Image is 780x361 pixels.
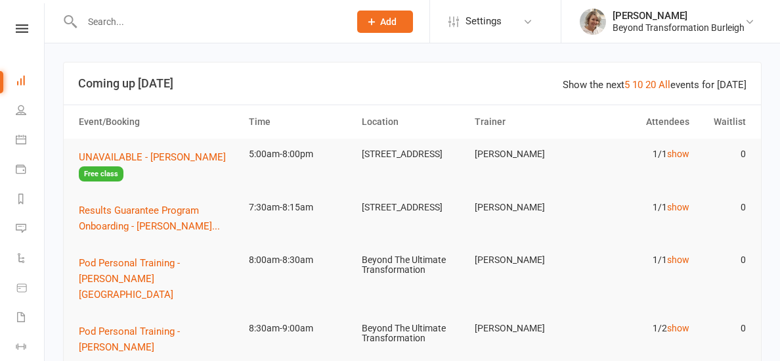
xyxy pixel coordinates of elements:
[16,274,45,304] a: Product Sales
[243,105,356,139] th: Time
[73,105,243,139] th: Event/Booking
[356,313,469,354] td: Beyond The Ultimate Transformation
[16,185,45,215] a: Reports
[582,105,695,139] th: Attendees
[695,313,752,344] td: 0
[582,245,695,276] td: 1/1
[695,192,752,223] td: 0
[466,7,502,36] span: Settings
[16,156,45,185] a: Payments
[469,313,582,344] td: [PERSON_NAME]
[357,11,413,33] button: Add
[356,192,469,223] td: [STREET_ADDRESS]
[667,202,689,212] a: show
[469,245,582,276] td: [PERSON_NAME]
[380,16,397,27] span: Add
[695,105,752,139] th: Waitlist
[632,79,643,91] a: 10
[16,126,45,156] a: Calendar
[667,254,689,265] a: show
[356,105,469,139] th: Location
[79,255,237,302] button: Pod Personal Training - [PERSON_NAME][GEOGRAPHIC_DATA]
[356,139,469,170] td: [STREET_ADDRESS]
[582,139,695,170] td: 1/1
[469,192,582,223] td: [PERSON_NAME]
[667,323,689,333] a: show
[582,313,695,344] td: 1/2
[659,79,670,91] a: All
[580,9,606,35] img: thumb_image1597172689.png
[469,139,582,170] td: [PERSON_NAME]
[243,139,356,170] td: 5:00am-8:00pm
[695,245,752,276] td: 0
[78,12,340,31] input: Search...
[243,192,356,223] td: 7:30am-8:15am
[79,325,180,353] span: Pod Personal Training - [PERSON_NAME]
[243,313,356,344] td: 8:30am-9:00am
[243,245,356,276] td: 8:00am-8:30am
[613,22,745,34] div: Beyond Transformation Burleigh
[79,203,237,234] button: Results Guarantee Program Onboarding - [PERSON_NAME]...
[79,324,237,355] button: Pod Personal Training - [PERSON_NAME]
[79,166,123,181] span: Free class
[624,79,630,91] a: 5
[79,257,180,301] span: Pod Personal Training - [PERSON_NAME][GEOGRAPHIC_DATA]
[613,10,745,22] div: [PERSON_NAME]
[469,105,582,139] th: Trainer
[695,139,752,170] td: 0
[563,77,747,93] div: Show the next events for [DATE]
[16,67,45,97] a: Dashboard
[79,149,237,181] button: UNAVAILABLE - [PERSON_NAME]Free class
[79,205,220,232] span: Results Guarantee Program Onboarding - [PERSON_NAME]...
[79,151,226,163] span: UNAVAILABLE - [PERSON_NAME]
[356,245,469,286] td: Beyond The Ultimate Transformation
[582,192,695,223] td: 1/1
[667,149,689,159] a: show
[16,97,45,126] a: People
[645,79,656,91] a: 20
[78,77,747,90] h3: Coming up [DATE]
